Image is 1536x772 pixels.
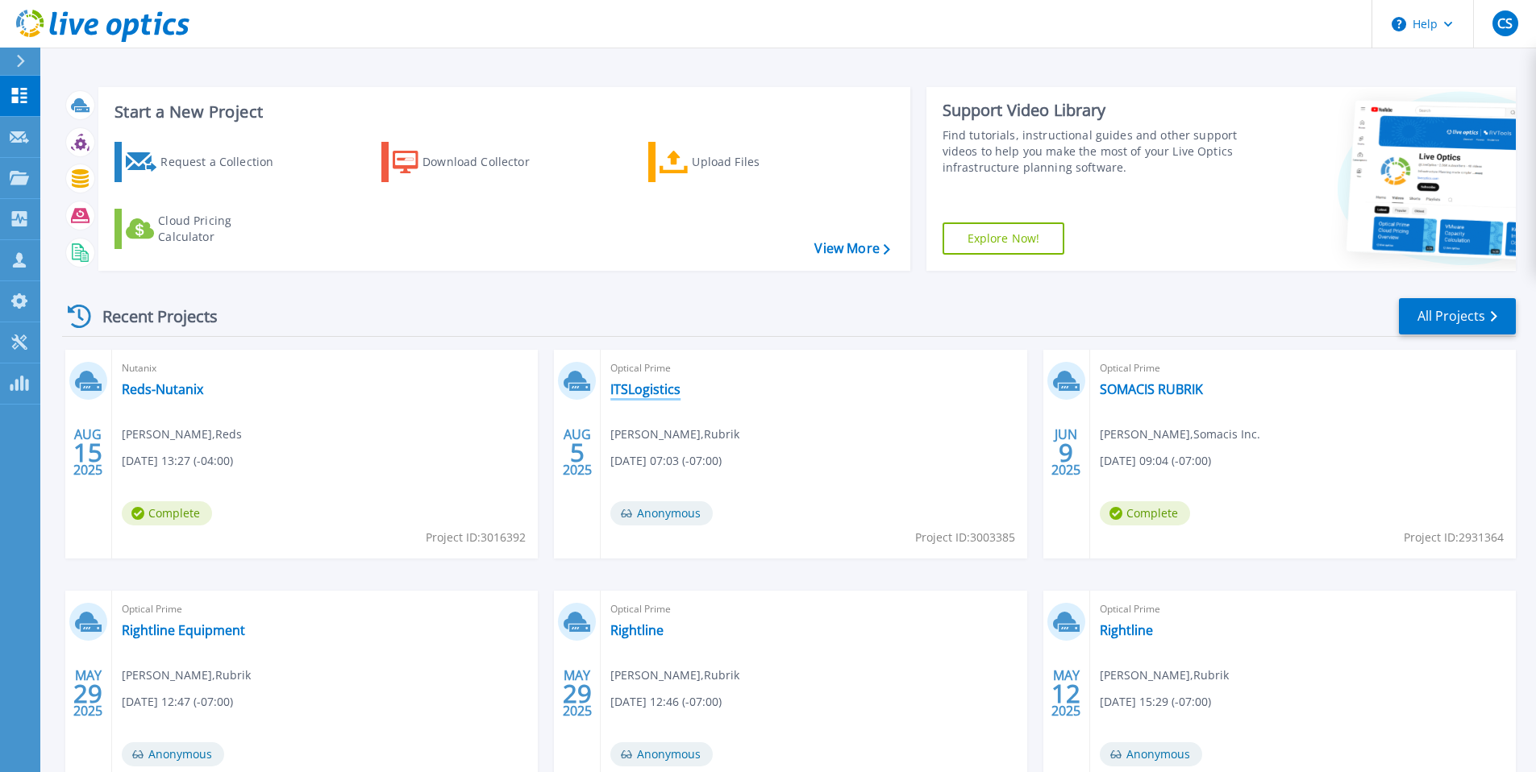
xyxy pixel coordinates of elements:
[122,381,203,397] a: Reds-Nutanix
[122,425,242,443] span: [PERSON_NAME] , Reds
[1100,425,1260,443] span: [PERSON_NAME] , Somacis Inc.
[943,127,1243,176] div: Find tutorials, instructional guides and other support videos to help you make the most of your L...
[1059,446,1073,459] span: 9
[1399,298,1516,334] a: All Projects
[114,103,889,121] h3: Start a New Project
[610,501,713,525] span: Anonymous
[73,664,103,723] div: MAY 2025
[610,381,681,397] a: ITSLogistics
[62,297,239,336] div: Recent Projects
[1100,622,1153,638] a: Rightline
[1100,666,1229,684] span: [PERSON_NAME] , Rubrik
[1100,359,1506,377] span: Optical Prime
[381,142,561,182] a: Download Collector
[122,693,233,711] span: [DATE] 12:47 (-07:00)
[122,666,251,684] span: [PERSON_NAME] , Rubrik
[610,622,664,638] a: Rightline
[610,742,713,766] span: Anonymous
[1497,17,1513,30] span: CS
[426,529,526,546] span: Project ID: 3016392
[73,423,103,482] div: AUG 2025
[1100,452,1211,470] span: [DATE] 09:04 (-07:00)
[563,687,592,700] span: 29
[114,209,294,249] a: Cloud Pricing Calculator
[1404,529,1504,546] span: Project ID: 2931364
[114,142,294,182] a: Request a Collection
[160,146,289,178] div: Request a Collection
[692,146,821,178] div: Upload Files
[122,359,528,377] span: Nutanix
[610,452,722,470] span: [DATE] 07:03 (-07:00)
[73,687,102,700] span: 29
[610,666,739,684] span: [PERSON_NAME] , Rubrik
[1100,693,1211,711] span: [DATE] 15:29 (-07:00)
[122,600,528,618] span: Optical Prime
[610,425,739,443] span: [PERSON_NAME] , Rubrik
[73,446,102,459] span: 15
[610,600,1017,618] span: Optical Prime
[943,100,1243,121] div: Support Video Library
[648,142,828,182] a: Upload Files
[915,529,1015,546] span: Project ID: 3003385
[122,501,212,525] span: Complete
[1100,501,1190,525] span: Complete
[1100,742,1202,766] span: Anonymous
[1051,664,1081,723] div: MAY 2025
[122,622,245,638] a: Rightline Equipment
[610,693,722,711] span: [DATE] 12:46 (-07:00)
[1100,381,1203,397] a: SOMACIS RUBRIK
[1051,423,1081,482] div: JUN 2025
[562,664,593,723] div: MAY 2025
[1100,600,1506,618] span: Optical Prime
[122,742,224,766] span: Anonymous
[562,423,593,482] div: AUG 2025
[122,452,233,470] span: [DATE] 13:27 (-04:00)
[610,359,1017,377] span: Optical Prime
[158,213,287,245] div: Cloud Pricing Calculator
[570,446,585,459] span: 5
[943,222,1065,255] a: Explore Now!
[814,241,889,256] a: View More
[1051,687,1080,700] span: 12
[423,146,552,178] div: Download Collector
